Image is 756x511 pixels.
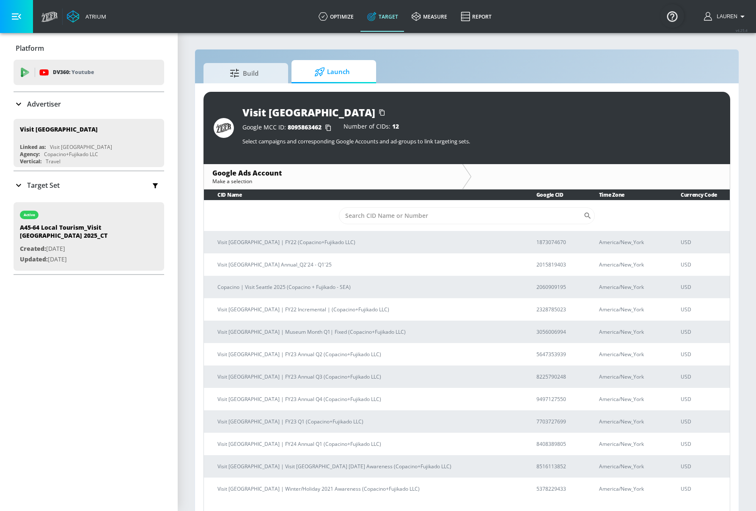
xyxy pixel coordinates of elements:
p: Visit [GEOGRAPHIC_DATA] | FY24 Annual Q1 (Copacino+Fujikado LLC) [217,440,516,448]
div: Platform [14,36,164,60]
p: 9497127550 [536,395,579,404]
p: Select campaigns and corresponding Google Accounts and ad-groups to link targeting sets. [242,137,720,145]
p: America/New_York [599,484,660,493]
p: Visit [GEOGRAPHIC_DATA] | Visit [GEOGRAPHIC_DATA] [DATE] Awareness (Copacino+Fujikado LLC) [217,462,516,471]
th: Google CID [523,190,586,200]
p: America/New_York [599,417,660,426]
p: Visit [GEOGRAPHIC_DATA] | FY23 Q1 (Copacino+Fujikado LLC) [217,417,516,426]
p: 8408389805 [536,440,579,448]
div: Agency: [20,151,40,158]
p: Copacino | Visit Seattle 2025 (Copacino + Fujikado - SEA) [217,283,516,291]
p: USD [681,305,723,314]
span: Created: [20,245,46,253]
p: America/New_York [599,327,660,336]
th: Time Zone [586,190,667,200]
p: Target Set [27,181,60,190]
p: 2060909195 [536,283,579,291]
p: DV360: [53,68,94,77]
div: Search CID Name or Number [339,207,595,224]
span: Launch [300,62,364,82]
p: 7703727699 [536,417,579,426]
p: USD [681,260,723,269]
span: 12 [392,122,399,130]
p: 8225790248 [536,372,579,381]
p: Visit [GEOGRAPHIC_DATA] | Museum Month Q1| Fixed (Copacino+Fujikado LLC) [217,327,516,336]
th: Currency Code [667,190,730,200]
span: 8095863462 [288,123,322,131]
p: USD [681,238,723,247]
div: Visit [GEOGRAPHIC_DATA]Linked as:Visit [GEOGRAPHIC_DATA]Agency:Copacino+Fujikado LLCVertical:Travel [14,119,164,167]
button: Lauren [704,11,748,22]
div: A45-64 Local Tourism_Visit [GEOGRAPHIC_DATA] 2025_CT [20,223,138,244]
p: 1873074670 [536,238,579,247]
a: Target [360,1,405,32]
span: v 4.25.4 [736,28,748,33]
p: Visit [GEOGRAPHIC_DATA] | FY23 Annual Q3 (Copacino+Fujikado LLC) [217,372,516,381]
p: 2015819403 [536,260,579,269]
div: Travel [46,158,60,165]
div: Visit [GEOGRAPHIC_DATA] [50,143,112,151]
p: USD [681,462,723,471]
p: Youtube [71,68,94,77]
p: USD [681,395,723,404]
p: Visit [GEOGRAPHIC_DATA] | FY23 Annual Q2 (Copacino+Fujikado LLC) [217,350,516,359]
div: Make a selection [212,178,454,185]
div: Number of CIDs: [344,124,399,132]
p: Visit [GEOGRAPHIC_DATA] Annual_Q2'24 - Q1'25 [217,260,516,269]
p: America/New_York [599,283,660,291]
p: Visit [GEOGRAPHIC_DATA] | FY23 Annual Q4 (Copacino+Fujikado LLC) [217,395,516,404]
p: Visit [GEOGRAPHIC_DATA] | FY22 (Copacino+Fujikado LLC) [217,238,516,247]
th: CID Name [204,190,523,200]
p: America/New_York [599,238,660,247]
p: America/New_York [599,260,660,269]
p: 5647353939 [536,350,579,359]
p: USD [681,417,723,426]
p: Advertiser [27,99,61,109]
div: Atrium [82,13,106,20]
p: USD [681,327,723,336]
p: USD [681,350,723,359]
p: USD [681,484,723,493]
span: login as: lauren.bacher@zefr.com [713,14,737,19]
div: Advertiser [14,92,164,116]
p: [DATE] [20,254,138,265]
div: Visit [GEOGRAPHIC_DATA] [242,105,375,119]
span: Build [212,63,276,83]
a: measure [405,1,454,32]
div: Vertical: [20,158,41,165]
input: Search CID Name or Number [339,207,584,224]
div: Visit [GEOGRAPHIC_DATA] [20,125,98,133]
p: USD [681,283,723,291]
div: Google Ads AccountMake a selection [204,164,462,189]
p: USD [681,372,723,381]
p: Platform [16,44,44,53]
a: Atrium [67,10,106,23]
div: DV360: Youtube [14,60,164,85]
button: Open Resource Center [660,4,684,28]
p: [DATE] [20,244,138,254]
div: activeA45-64 Local Tourism_Visit [GEOGRAPHIC_DATA] 2025_CTCreated:[DATE]Updated:[DATE] [14,202,164,271]
div: active [24,213,35,217]
span: Updated: [20,255,48,263]
p: 3056006994 [536,327,579,336]
div: Copacino+Fujikado LLC [44,151,98,158]
p: America/New_York [599,350,660,359]
p: America/New_York [599,305,660,314]
p: Visit [GEOGRAPHIC_DATA] | FY22 Incremental | (Copacino+Fujikado LLC) [217,305,516,314]
p: 8516113852 [536,462,579,471]
div: Google Ads Account [212,168,454,178]
p: USD [681,440,723,448]
p: America/New_York [599,395,660,404]
p: Visit [GEOGRAPHIC_DATA] | Winter/Holiday 2021 Awareness (Copacino+Fujikado LLC) [217,484,516,493]
div: Linked as: [20,143,46,151]
p: America/New_York [599,462,660,471]
div: Target Set [14,171,164,199]
p: 5378229433 [536,484,579,493]
p: America/New_York [599,372,660,381]
p: America/New_York [599,440,660,448]
div: Google MCC ID: [242,124,335,132]
p: 2328785023 [536,305,579,314]
a: Report [454,1,498,32]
